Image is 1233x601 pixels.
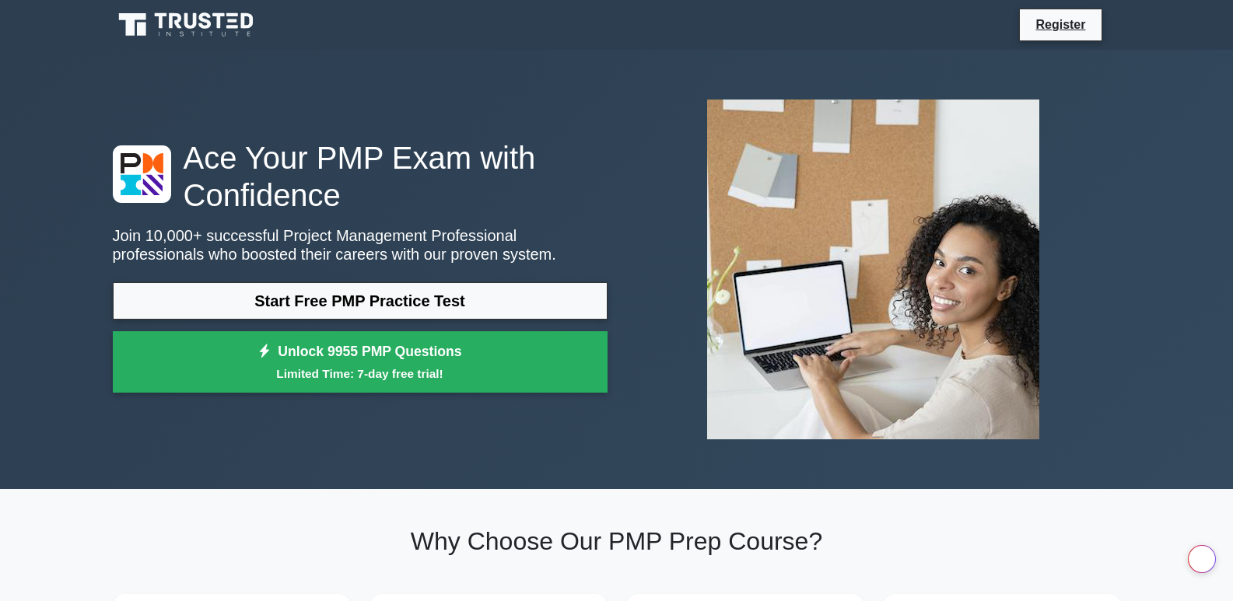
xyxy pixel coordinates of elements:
h1: Ace Your PMP Exam with Confidence [113,139,608,214]
a: Unlock 9955 PMP QuestionsLimited Time: 7-day free trial! [113,331,608,393]
small: Limited Time: 7-day free trial! [132,365,588,383]
h2: Why Choose Our PMP Prep Course? [113,526,1121,556]
a: Start Free PMP Practice Test [113,282,608,320]
a: Register [1026,15,1095,34]
p: Join 10,000+ successful Project Management Professional professionals who boosted their careers w... [113,226,608,264]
